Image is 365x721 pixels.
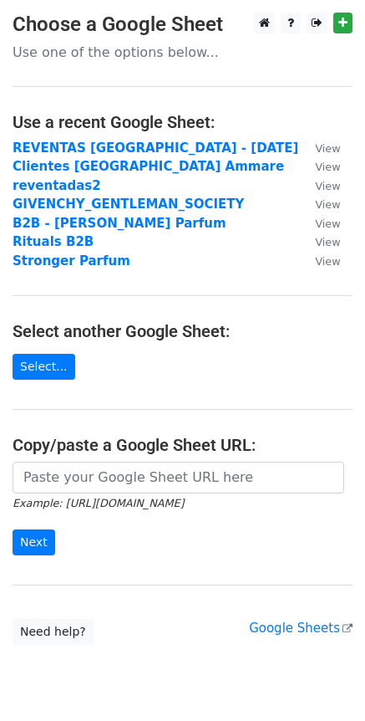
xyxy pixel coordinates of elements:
small: View [315,255,340,268]
small: View [315,142,340,155]
small: Example: [URL][DOMAIN_NAME] [13,497,184,509]
a: Select... [13,354,75,380]
a: View [298,197,340,212]
a: B2B - [PERSON_NAME] Parfum [13,216,226,231]
a: View [298,234,340,249]
a: View [298,253,340,268]
input: Paste your Google Sheet URL here [13,462,344,493]
h4: Use a recent Google Sheet: [13,112,352,132]
input: Next [13,529,55,555]
a: Stronger Parfum [13,253,130,268]
p: Use one of the options below... [13,43,352,61]
a: View [298,216,340,231]
h3: Choose a Google Sheet [13,13,352,37]
a: View [298,141,340,156]
small: View [315,180,340,192]
a: View [298,159,340,174]
a: REVENTAS [GEOGRAPHIC_DATA] - [DATE] [13,141,298,156]
small: View [315,236,340,248]
a: View [298,178,340,193]
small: View [315,198,340,211]
a: GIVENCHY_GENTLEMAN_SOCIETY [13,197,244,212]
h4: Copy/paste a Google Sheet URL: [13,435,352,455]
a: reventadas2 [13,178,101,193]
a: Clientes [GEOGRAPHIC_DATA] Ammare [13,159,284,174]
small: View [315,217,340,230]
h4: Select another Google Sheet: [13,321,352,341]
small: View [315,161,340,173]
a: Google Sheets [249,621,352,636]
a: Need help? [13,619,94,645]
iframe: Chat Widget [281,641,365,721]
a: Rituals B2B [13,234,94,249]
